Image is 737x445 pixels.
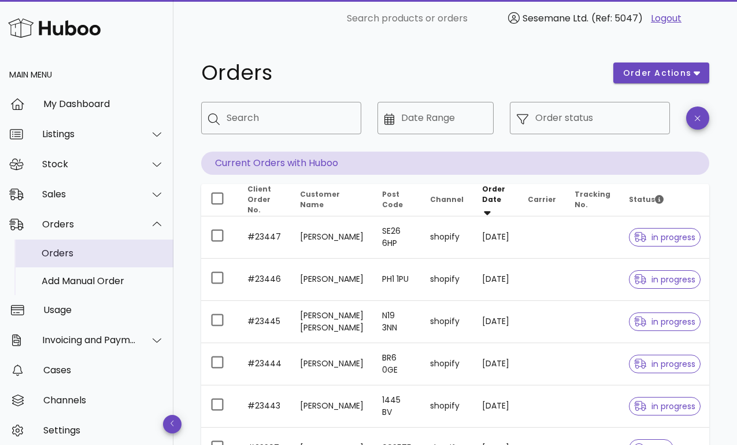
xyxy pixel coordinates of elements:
[634,233,695,241] span: in progress
[421,343,473,385] td: shopify
[42,128,136,139] div: Listings
[291,259,373,301] td: [PERSON_NAME]
[247,184,271,215] span: Client Order No.
[43,395,164,406] div: Channels
[565,184,620,216] th: Tracking No.
[473,259,519,301] td: [DATE]
[430,194,464,204] span: Channel
[629,194,664,204] span: Status
[634,318,695,326] span: in progress
[634,360,695,368] span: in progress
[575,189,610,209] span: Tracking No.
[523,12,588,25] span: Sesemane Ltd.
[482,184,505,204] span: Order Date
[42,189,136,200] div: Sales
[634,402,695,410] span: in progress
[473,216,519,259] td: [DATE]
[473,184,519,216] th: Order Date: Sorted descending. Activate to remove sorting.
[42,334,136,345] div: Invoicing and Payments
[42,248,164,259] div: Orders
[42,275,164,286] div: Add Manual Order
[421,184,473,216] th: Channel
[421,301,473,343] td: shopify
[373,184,421,216] th: Post Code
[291,301,373,343] td: [PERSON_NAME] [PERSON_NAME]
[42,219,136,230] div: Orders
[238,385,291,428] td: #23443
[43,98,164,109] div: My Dashboard
[43,304,164,315] div: Usage
[373,343,421,385] td: BR6 0GE
[373,216,421,259] td: SE26 6HP
[591,12,643,25] span: (Ref: 5047)
[623,67,692,79] span: order actions
[238,259,291,301] td: #23446
[291,184,373,216] th: Customer Name
[473,343,519,385] td: [DATE]
[382,189,403,209] span: Post Code
[421,216,473,259] td: shopify
[651,12,682,25] a: Logout
[421,259,473,301] td: shopify
[421,385,473,428] td: shopify
[8,16,101,41] img: Huboo Logo
[634,275,695,284] span: in progress
[43,425,164,436] div: Settings
[519,184,565,216] th: Carrier
[620,184,710,216] th: Status
[291,343,373,385] td: [PERSON_NAME]
[300,189,340,209] span: Customer Name
[291,385,373,428] td: [PERSON_NAME]
[238,216,291,259] td: #23447
[613,62,709,83] button: order actions
[373,385,421,428] td: 1445 BV
[373,301,421,343] td: N19 3NN
[42,159,136,170] div: Stock
[291,216,373,259] td: [PERSON_NAME]
[528,194,556,204] span: Carrier
[238,184,291,216] th: Client Order No.
[43,365,164,376] div: Cases
[473,301,519,343] td: [DATE]
[238,301,291,343] td: #23445
[201,152,709,175] p: Current Orders with Huboo
[201,62,599,83] h1: Orders
[373,259,421,301] td: PH1 1PU
[473,385,519,428] td: [DATE]
[238,343,291,385] td: #23444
